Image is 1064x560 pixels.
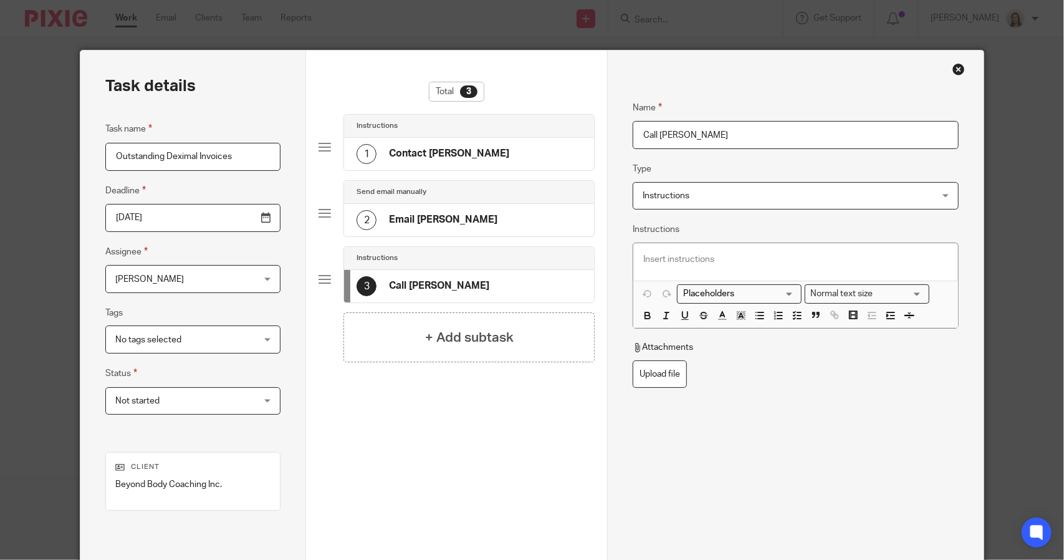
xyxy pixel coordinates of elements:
div: 1 [357,144,376,164]
h4: Instructions [357,121,398,131]
label: Tags [105,307,123,319]
h4: + Add subtask [425,328,514,347]
div: 2 [357,210,376,230]
label: Task name [105,122,152,136]
h4: Call [PERSON_NAME] [389,279,489,292]
div: Search for option [805,284,929,304]
h4: Instructions [357,253,398,263]
div: Text styles [805,284,929,304]
input: Search for option [877,287,922,301]
div: 3 [357,276,376,296]
div: Total [429,82,484,102]
label: Deadline [105,183,146,198]
p: Client [115,462,271,472]
div: Search for option [677,284,802,304]
span: [PERSON_NAME] [115,275,184,284]
h4: Send email manually [357,187,426,197]
p: Attachments [633,341,693,354]
p: Beyond Body Coaching Inc. [115,478,271,491]
label: Upload file [633,360,687,389]
label: Type [633,163,651,175]
span: No tags selected [115,336,181,344]
h4: Email [PERSON_NAME] [389,213,497,226]
h4: Contact [PERSON_NAME] [389,147,509,160]
input: Pick a date [105,204,280,232]
input: Task name [105,143,280,171]
span: Instructions [643,191,689,200]
span: Normal text size [808,287,876,301]
label: Assignee [105,244,148,259]
h2: Task details [105,75,196,97]
label: Status [105,366,137,380]
div: Close this dialog window [952,63,965,75]
span: Not started [115,397,160,405]
div: Placeholders [677,284,802,304]
div: 3 [460,85,477,98]
label: Name [633,100,662,115]
label: Instructions [633,223,679,236]
input: Search for option [679,287,794,301]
